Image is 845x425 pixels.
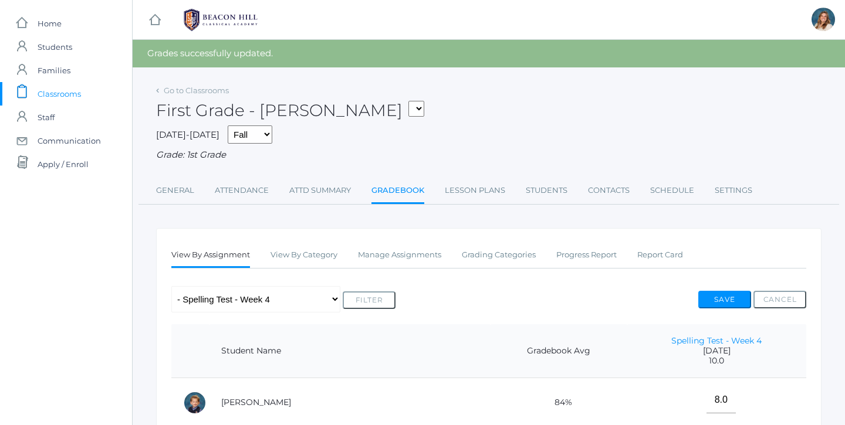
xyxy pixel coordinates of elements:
[358,243,441,267] a: Manage Assignments
[650,179,694,202] a: Schedule
[183,391,207,414] div: Nolan Alstot
[639,346,795,356] span: [DATE]
[171,243,250,268] a: View By Assignment
[289,179,351,202] a: Attd Summary
[38,82,81,106] span: Classrooms
[38,35,72,59] span: Students
[38,129,101,152] span: Communication
[637,243,683,267] a: Report Card
[156,148,822,162] div: Grade: 1st Grade
[491,324,627,378] th: Gradebook Avg
[753,291,806,308] button: Cancel
[38,106,55,129] span: Staff
[343,291,396,309] button: Filter
[221,397,291,407] a: [PERSON_NAME]
[462,243,536,267] a: Grading Categories
[156,179,194,202] a: General
[38,12,62,35] span: Home
[164,86,229,95] a: Go to Classrooms
[371,179,424,204] a: Gradebook
[715,179,752,202] a: Settings
[156,101,424,120] h2: First Grade - [PERSON_NAME]
[639,356,795,366] span: 10.0
[156,129,219,140] span: [DATE]-[DATE]
[209,324,491,378] th: Student Name
[38,152,89,176] span: Apply / Enroll
[445,179,505,202] a: Lesson Plans
[526,179,567,202] a: Students
[215,179,269,202] a: Attendance
[177,5,265,35] img: 1_BHCALogos-05.png
[588,179,630,202] a: Contacts
[271,243,337,267] a: View By Category
[812,8,835,31] div: Liv Barber
[556,243,617,267] a: Progress Report
[671,335,762,346] a: Spelling Test - Week 4
[133,40,845,67] div: Grades successfully updated.
[698,291,751,308] button: Save
[38,59,70,82] span: Families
